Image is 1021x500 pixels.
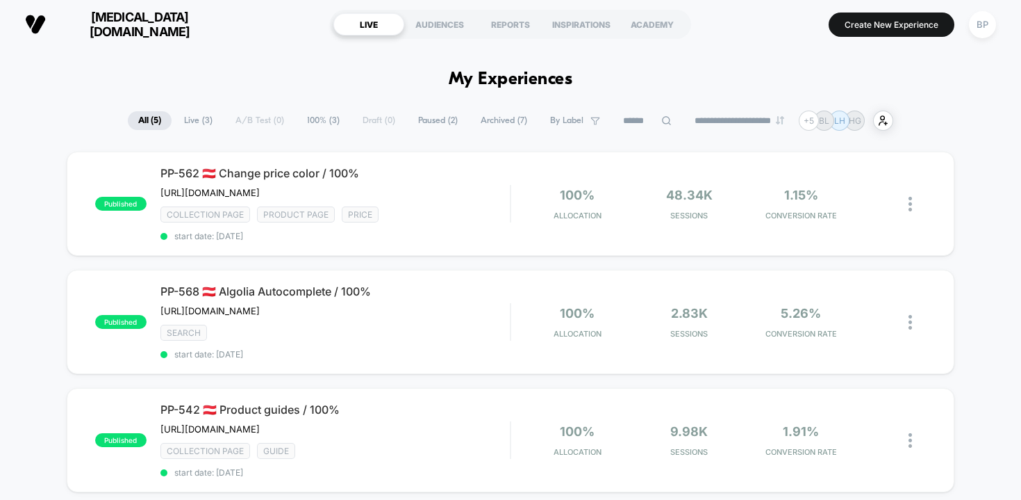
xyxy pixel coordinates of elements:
[449,70,573,90] h1: My Experiences
[637,329,742,339] span: Sessions
[560,424,595,439] span: 100%
[776,116,784,124] img: end
[965,10,1000,39] button: BP
[784,188,818,202] span: 1.15%
[637,447,742,457] span: Sessions
[546,13,617,35] div: INSPIRATIONS
[160,424,260,435] span: [URL][DOMAIN_NAME]
[333,13,404,35] div: LIVE
[671,306,708,321] span: 2.83k
[404,13,475,35] div: AUDIENCES
[749,211,854,220] span: CONVERSION RATE
[408,111,468,130] span: Paused ( 2 )
[908,197,912,211] img: close
[749,447,854,457] span: CONVERSION RATE
[819,115,829,126] p: BL
[781,306,821,321] span: 5.26%
[849,115,861,126] p: HG
[257,207,335,223] span: product page
[160,166,510,180] span: PP-562 🇦🇹 Change price color / 100%
[160,443,250,459] span: COLLECTION PAGE
[554,211,601,220] span: Allocation
[56,10,223,39] span: [MEDICAL_DATA][DOMAIN_NAME]
[160,187,260,198] span: [URL][DOMAIN_NAME]
[160,231,510,241] span: start date: [DATE]
[617,13,688,35] div: ACADEMY
[25,14,46,35] img: Visually logo
[160,305,260,316] span: [URL][DOMAIN_NAME]
[908,433,912,448] img: close
[342,207,379,223] span: PRICE
[297,111,350,130] span: 100% ( 3 )
[670,424,708,439] span: 9.98k
[95,197,147,211] span: published
[95,433,147,447] span: published
[554,329,601,339] span: Allocation
[95,315,147,329] span: published
[160,284,510,298] span: PP-568 🇦🇹 Algolia Autocomplete / 100%
[554,447,601,457] span: Allocation
[174,111,223,130] span: Live ( 3 )
[550,115,583,126] span: By Label
[969,11,996,38] div: BP
[257,443,295,459] span: GUIDE
[783,424,819,439] span: 1.91%
[799,111,819,131] div: + 5
[160,403,510,417] span: PP-542 🇦🇹 Product guides / 100%
[637,211,742,220] span: Sessions
[160,467,510,478] span: start date: [DATE]
[470,111,538,130] span: Archived ( 7 )
[666,188,713,202] span: 48.34k
[160,207,250,223] span: COLLECTION PAGE
[560,188,595,202] span: 100%
[160,325,207,341] span: SEARCH
[749,329,854,339] span: CONVERSION RATE
[475,13,546,35] div: REPORTS
[160,349,510,360] span: start date: [DATE]
[834,115,845,126] p: LH
[829,13,954,37] button: Create New Experience
[128,111,172,130] span: All ( 5 )
[908,315,912,330] img: close
[21,9,227,40] button: [MEDICAL_DATA][DOMAIN_NAME]
[560,306,595,321] span: 100%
